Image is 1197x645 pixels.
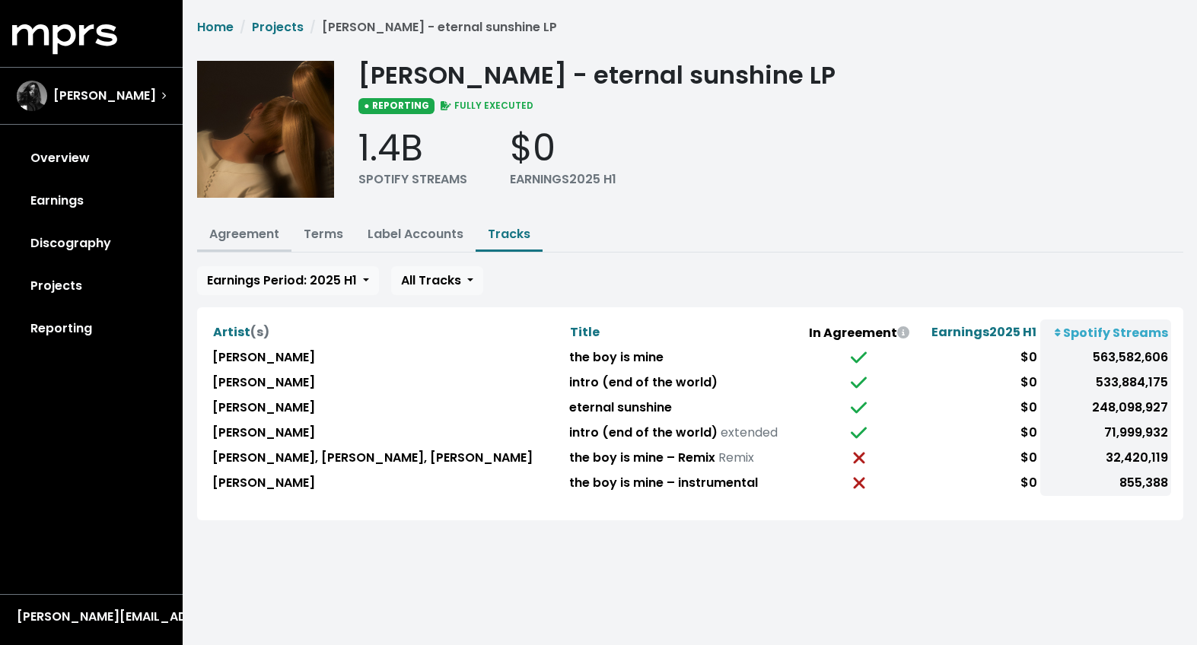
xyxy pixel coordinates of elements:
[212,322,270,342] button: Artist(s)
[917,471,1040,496] td: $0
[510,170,616,189] div: EARNINGS 2025 H1
[209,446,566,471] td: [PERSON_NAME], [PERSON_NAME], [PERSON_NAME]
[566,471,801,496] td: the boy is mine – instrumental
[569,322,600,342] button: Title
[917,421,1040,446] td: $0
[17,608,166,626] div: [PERSON_NAME][EMAIL_ADDRESS][DOMAIN_NAME]
[1040,471,1170,496] td: 855,388
[358,126,467,170] div: 1.4B
[250,323,269,341] span: (s)
[17,81,47,111] img: The selected account / producer
[12,222,170,265] a: Discography
[368,225,463,243] a: Label Accounts
[1040,396,1170,421] td: 248,098,927
[12,307,170,350] a: Reporting
[566,421,801,446] td: intro (end of the world)
[566,396,801,421] td: eternal sunshine
[252,18,304,36] a: Projects
[209,345,566,370] td: [PERSON_NAME]
[721,424,778,441] span: extended
[931,322,1037,342] button: Earnings2025 H1
[197,266,379,295] button: Earnings Period: 2025 H1
[510,126,616,170] div: $0
[566,345,801,370] td: the boy is mine
[53,87,156,105] span: [PERSON_NAME]
[197,61,334,198] img: Album cover for this project
[1040,345,1170,370] td: 563,582,606
[391,266,483,295] button: All Tracks
[917,446,1040,471] td: $0
[358,98,435,113] span: ● REPORTING
[1040,319,1170,345] th: Spotify Streams
[12,607,170,627] button: [PERSON_NAME][EMAIL_ADDRESS][DOMAIN_NAME]
[12,137,170,180] a: Overview
[438,99,533,112] span: FULLY EXECUTED
[1040,370,1170,396] td: 533,884,175
[304,18,557,37] li: [PERSON_NAME] - eternal sunshine LP
[304,225,343,243] a: Terms
[566,370,801,396] td: intro (end of the world)
[570,323,600,341] span: Title
[209,396,566,421] td: [PERSON_NAME]
[718,449,754,466] span: Remix
[488,225,530,243] a: Tracks
[209,421,566,446] td: [PERSON_NAME]
[358,170,467,189] div: SPOTIFY STREAMS
[801,319,917,345] th: In Agreement
[213,323,269,341] span: Artist
[931,323,1036,341] span: Earnings 2025 H1
[1040,421,1170,446] td: 71,999,932
[358,61,1183,90] div: [PERSON_NAME] - eternal sunshine LP
[209,225,279,243] a: Agreement
[917,345,1040,370] td: $0
[209,471,566,496] td: [PERSON_NAME]
[401,272,461,289] span: All Tracks
[917,396,1040,421] td: $0
[197,18,557,49] nav: breadcrumb
[566,446,801,471] td: the boy is mine – Remix
[917,370,1040,396] td: $0
[12,180,170,222] a: Earnings
[207,272,357,289] span: Earnings Period: 2025 H1
[209,370,566,396] td: [PERSON_NAME]
[1040,446,1170,471] td: 32,420,119
[197,18,234,36] a: Home
[12,30,117,47] a: mprs logo
[12,265,170,307] a: Projects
